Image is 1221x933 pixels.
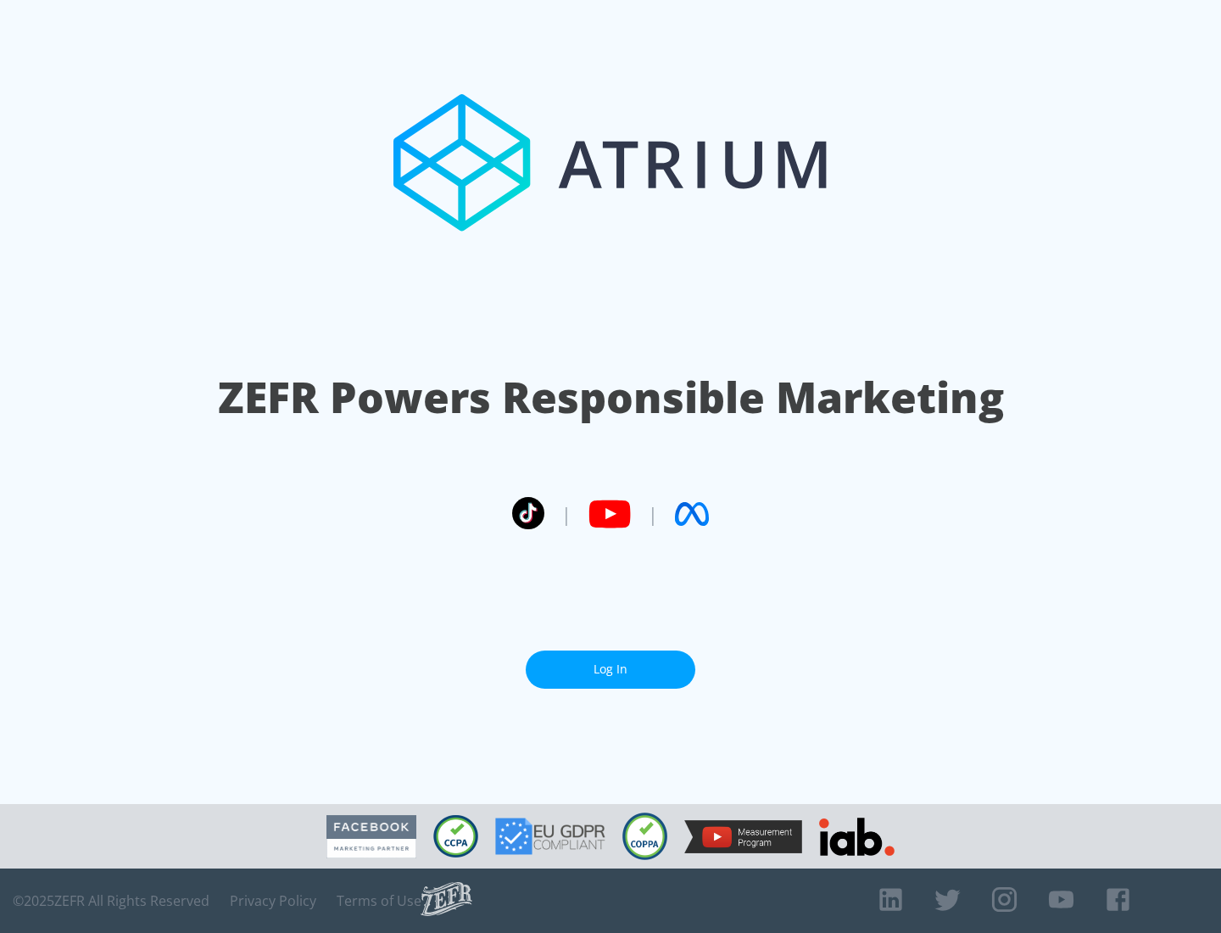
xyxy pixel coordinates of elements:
img: CCPA Compliant [433,815,478,858]
a: Log In [526,651,695,689]
span: | [648,501,658,527]
img: Facebook Marketing Partner [326,815,416,858]
h1: ZEFR Powers Responsible Marketing [218,368,1004,427]
span: | [561,501,571,527]
img: COPPA Compliant [622,813,667,860]
a: Privacy Policy [230,892,316,909]
a: Terms of Use [337,892,421,909]
img: IAB [819,818,895,856]
img: YouTube Measurement Program [684,820,802,853]
img: GDPR Compliant [495,818,605,855]
span: © 2025 ZEFR All Rights Reserved [13,892,209,909]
